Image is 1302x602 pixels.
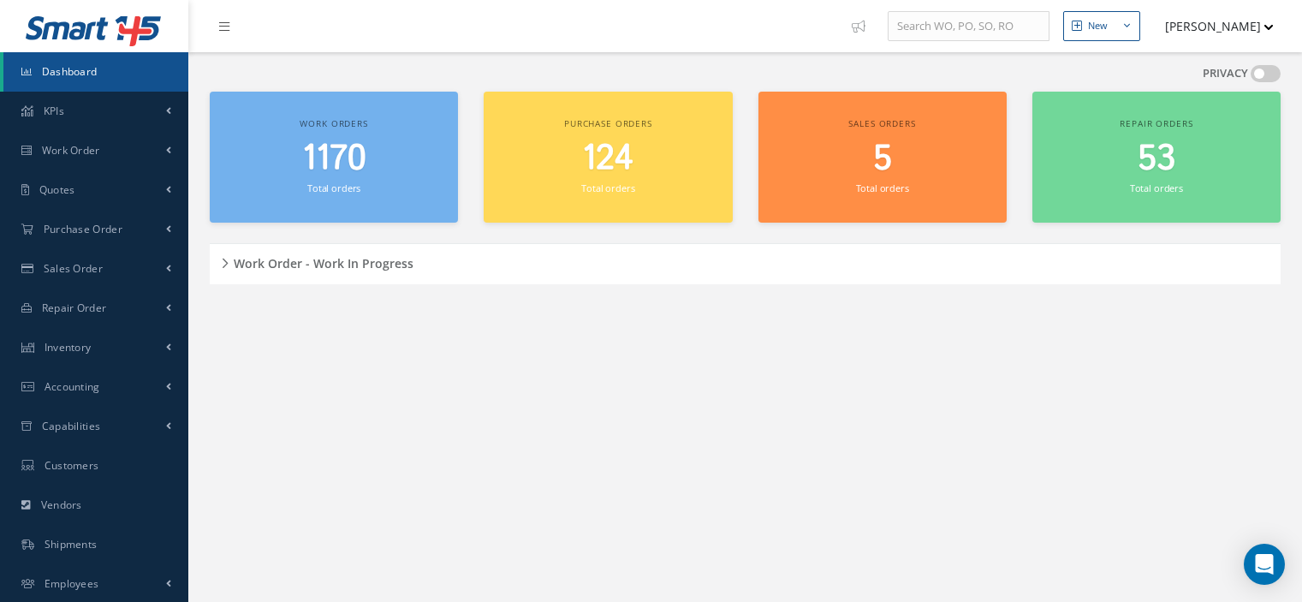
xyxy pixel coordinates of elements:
span: Purchase Order [44,222,122,236]
span: 53 [1138,134,1175,183]
small: Total orders [1130,182,1183,194]
span: Vendors [41,498,82,512]
small: Total orders [307,182,360,194]
span: 124 [582,134,633,183]
span: Repair Order [42,301,107,315]
div: Open Intercom Messenger [1244,544,1285,585]
span: Work orders [300,117,367,129]
span: KPIs [44,104,64,118]
span: 1170 [302,134,366,183]
a: Dashboard [3,52,188,92]
span: Inventory [45,340,92,355]
span: Customers [45,458,99,473]
span: Work Order [42,143,100,158]
span: Accounting [45,379,100,394]
span: Employees [45,576,99,591]
span: Sales orders [848,117,915,129]
span: Repair orders [1120,117,1192,129]
span: 5 [873,134,892,183]
span: Dashboard [42,64,98,79]
div: New [1088,19,1108,33]
span: Capabilities [42,419,101,433]
small: Total orders [581,182,634,194]
span: Purchase orders [564,117,652,129]
a: Repair orders 53 Total orders [1032,92,1281,223]
span: Quotes [39,182,75,197]
a: Work orders 1170 Total orders [210,92,458,223]
button: [PERSON_NAME] [1149,9,1274,43]
button: New [1063,11,1140,41]
input: Search WO, PO, SO, RO [888,11,1049,42]
label: PRIVACY [1203,65,1248,82]
small: Total orders [856,182,909,194]
span: Sales Order [44,261,103,276]
span: Shipments [45,537,98,551]
a: Purchase orders 124 Total orders [484,92,732,223]
h5: Work Order - Work In Progress [229,251,413,271]
a: Sales orders 5 Total orders [758,92,1007,223]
